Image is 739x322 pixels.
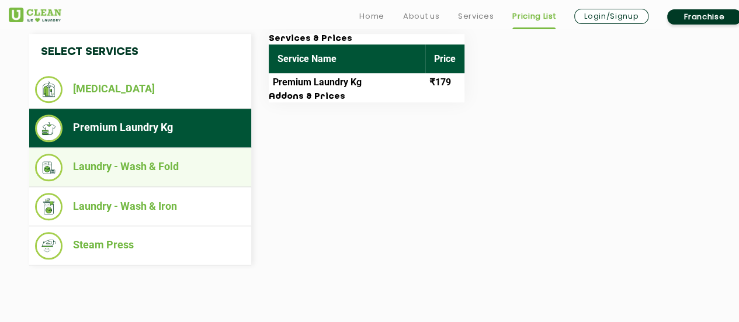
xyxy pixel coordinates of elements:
img: Laundry - Wash & Iron [35,193,63,220]
li: Laundry - Wash & Fold [35,154,245,181]
a: Pricing List [512,9,556,23]
a: Services [458,9,494,23]
td: ₹179 [425,73,464,92]
a: Login/Signup [574,9,648,24]
th: Service Name [269,44,425,73]
a: Home [359,9,384,23]
img: Dry Cleaning [35,76,63,103]
li: Steam Press [35,232,245,259]
li: Laundry - Wash & Iron [35,193,245,220]
a: About us [403,9,439,23]
td: Premium Laundry Kg [269,73,425,92]
li: [MEDICAL_DATA] [35,76,245,103]
li: Premium Laundry Kg [35,115,245,142]
h3: Addons & Prices [269,92,464,102]
img: Steam Press [35,232,63,259]
h4: Select Services [29,34,251,70]
img: Premium Laundry Kg [35,115,63,142]
th: Price [425,44,464,73]
h3: Services & Prices [269,34,464,44]
img: UClean Laundry and Dry Cleaning [9,8,61,22]
img: Laundry - Wash & Fold [35,154,63,181]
